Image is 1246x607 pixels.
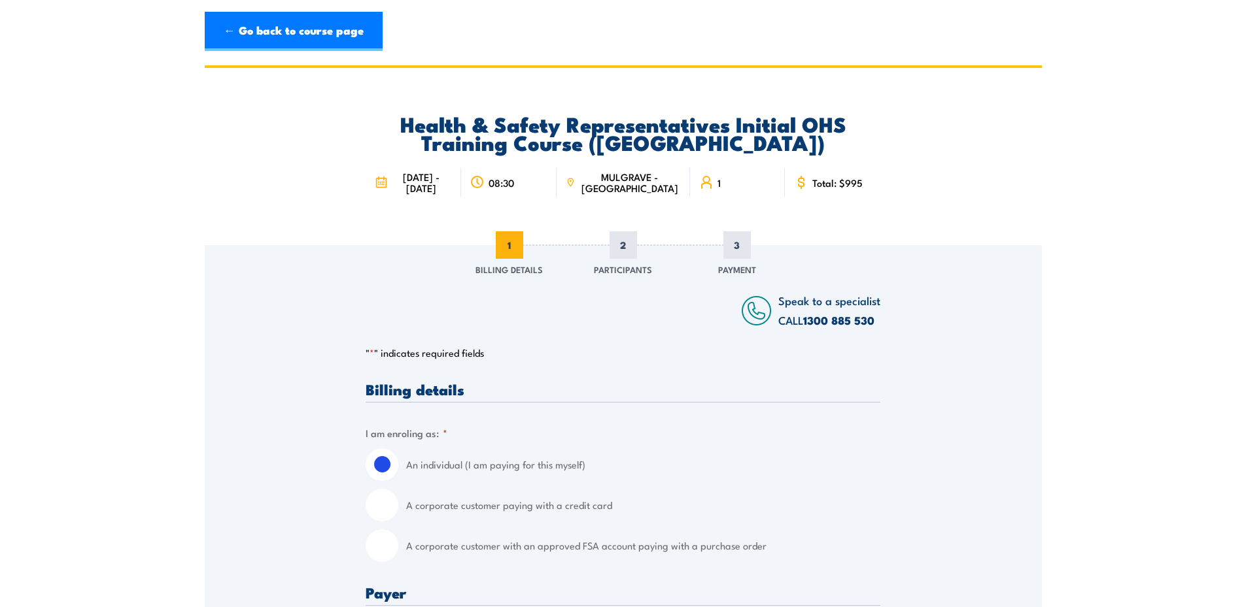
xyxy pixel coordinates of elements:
[476,263,543,276] span: Billing Details
[723,231,751,259] span: 3
[391,171,452,193] span: [DATE] - [DATE]
[366,346,880,359] p: " " indicates required fields
[812,177,863,188] span: Total: $995
[406,489,880,521] label: A corporate customer paying with a credit card
[366,425,447,440] legend: I am enroling as:
[366,114,880,151] h2: Health & Safety Representatives Initial OHS Training Course ([GEOGRAPHIC_DATA])
[406,529,880,562] label: A corporate customer with an approved FSA account paying with a purchase order
[366,382,880,397] h3: Billing details
[803,312,874,329] a: 1300 885 530
[579,171,681,193] span: MULGRAVE - [GEOGRAPHIC_DATA]
[496,231,523,259] span: 1
[489,177,514,188] span: 08:30
[778,292,880,328] span: Speak to a specialist CALL
[610,231,637,259] span: 2
[406,448,880,481] label: An individual (I am paying for this myself)
[718,177,721,188] span: 1
[594,263,652,276] span: Participants
[366,585,880,600] h3: Payer
[205,12,383,51] a: ← Go back to course page
[718,263,756,276] span: Payment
